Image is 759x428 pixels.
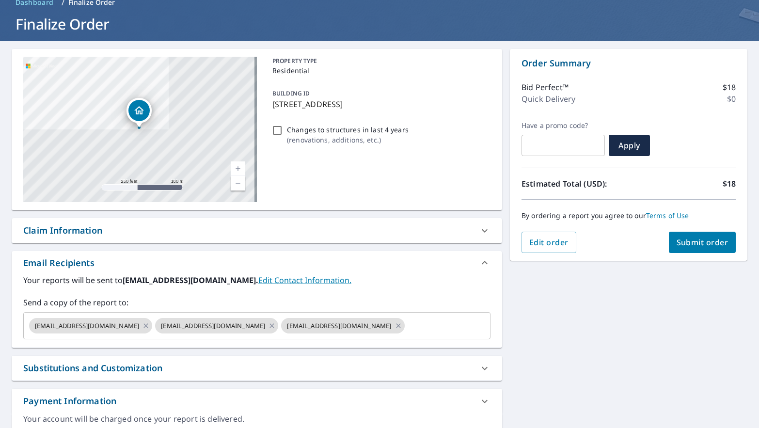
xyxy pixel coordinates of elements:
[723,178,736,190] p: $18
[23,395,116,408] div: Payment Information
[23,256,95,269] div: Email Recipients
[12,356,502,380] div: Substitutions and Customization
[155,318,278,333] div: [EMAIL_ADDRESS][DOMAIN_NAME]
[231,161,245,176] a: Current Level 17, Zoom In
[522,121,605,130] label: Have a promo code?
[669,232,736,253] button: Submit order
[126,98,152,128] div: Dropped pin, building 1, Residential property, 131 SW 62nd Ave Plantation, FL 33317
[272,98,487,110] p: [STREET_ADDRESS]
[23,274,490,286] label: Your reports will be sent to
[272,57,487,65] p: PROPERTY TYPE
[646,211,689,220] a: Terms of Use
[29,321,145,331] span: [EMAIL_ADDRESS][DOMAIN_NAME]
[281,321,397,331] span: [EMAIL_ADDRESS][DOMAIN_NAME]
[529,237,569,248] span: Edit order
[12,251,502,274] div: Email Recipients
[272,65,487,76] p: Residential
[23,297,490,308] label: Send a copy of the report to:
[723,81,736,93] p: $18
[23,224,102,237] div: Claim Information
[522,93,575,105] p: Quick Delivery
[281,318,404,333] div: [EMAIL_ADDRESS][DOMAIN_NAME]
[522,232,576,253] button: Edit order
[609,135,650,156] button: Apply
[727,93,736,105] p: $0
[231,176,245,190] a: Current Level 17, Zoom Out
[522,178,629,190] p: Estimated Total (USD):
[287,125,409,135] p: Changes to structures in last 4 years
[522,211,736,220] p: By ordering a report you agree to our
[272,89,310,97] p: BUILDING ID
[677,237,728,248] span: Submit order
[29,318,152,333] div: [EMAIL_ADDRESS][DOMAIN_NAME]
[522,81,569,93] p: Bid Perfect™
[123,275,258,285] b: [EMAIL_ADDRESS][DOMAIN_NAME].
[617,140,642,151] span: Apply
[287,135,409,145] p: ( renovations, additions, etc. )
[258,275,351,285] a: EditContactInfo
[522,57,736,70] p: Order Summary
[23,413,490,425] div: Your account will be charged once your report is delivered.
[12,389,502,413] div: Payment Information
[12,218,502,243] div: Claim Information
[23,362,162,375] div: Substitutions and Customization
[155,321,271,331] span: [EMAIL_ADDRESS][DOMAIN_NAME]
[12,14,747,34] h1: Finalize Order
